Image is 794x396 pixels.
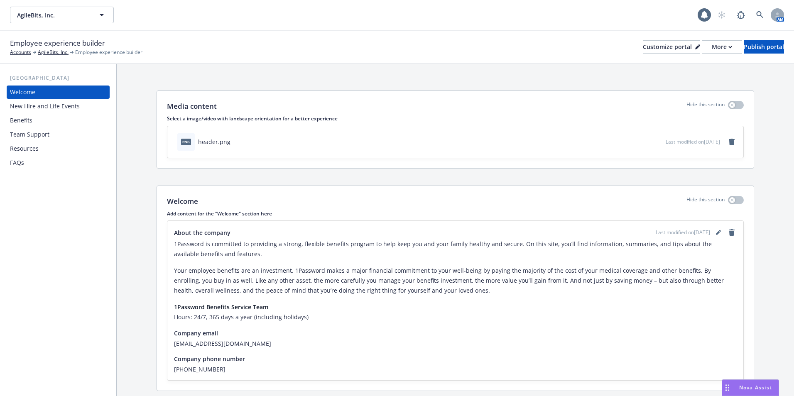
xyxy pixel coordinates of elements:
div: Customize portal [643,41,700,53]
span: Nova Assist [739,384,772,391]
button: Publish portal [744,40,784,54]
span: Employee experience builder [10,38,105,49]
a: AgileBits, Inc. [38,49,69,56]
span: Last modified on [DATE] [666,138,720,145]
div: Publish portal [744,41,784,53]
div: Welcome [10,86,35,99]
button: Nova Assist [722,379,779,396]
a: Benefits [7,114,110,127]
span: Company email [174,329,218,337]
a: Report a Bug [733,7,749,23]
div: New Hire and Life Events [10,100,80,113]
a: FAQs [7,156,110,169]
p: Media content [167,101,217,112]
span: png [181,139,191,145]
button: preview file [655,137,662,146]
span: Last modified on [DATE] [656,229,710,236]
a: Welcome [7,86,110,99]
div: Drag to move [722,380,733,396]
p: Select a image/video with landscape orientation for a better experience [167,115,744,122]
div: FAQs [10,156,24,169]
p: 1Password is committed to providing a strong, flexible benefits program to help keep you and your... [174,239,737,259]
p: Welcome [167,196,198,207]
p: Your employee benefits are an investment. 1Password makes a major financial commitment to your we... [174,266,737,296]
a: Search [752,7,768,23]
button: AgileBits, Inc. [10,7,114,23]
p: Add content for the "Welcome" section here [167,210,744,217]
p: Hide this section [686,196,725,207]
p: Hide this section [686,101,725,112]
span: [PHONE_NUMBER] [174,365,737,374]
a: Start snowing [713,7,730,23]
span: [EMAIL_ADDRESS][DOMAIN_NAME] [174,339,737,348]
div: [GEOGRAPHIC_DATA] [7,74,110,82]
span: Company phone number [174,354,245,363]
div: More [712,41,732,53]
span: About the company [174,228,230,237]
div: Team Support [10,128,49,141]
a: Resources [7,142,110,155]
button: More [702,40,742,54]
a: remove [727,137,737,147]
button: Customize portal [643,40,700,54]
strong: 1Password Benefits Service Team [174,303,268,311]
div: header.png [198,137,230,146]
a: Team Support [7,128,110,141]
button: download file [642,137,648,146]
h6: Hours: 24/7, 365 days a year (including holidays)​ [174,312,737,322]
a: New Hire and Life Events [7,100,110,113]
span: AgileBits, Inc. [17,11,89,20]
span: Employee experience builder [75,49,142,56]
a: editPencil [713,227,723,237]
a: Accounts [10,49,31,56]
a: remove [727,227,737,237]
div: Resources [10,142,39,155]
div: Benefits [10,114,32,127]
